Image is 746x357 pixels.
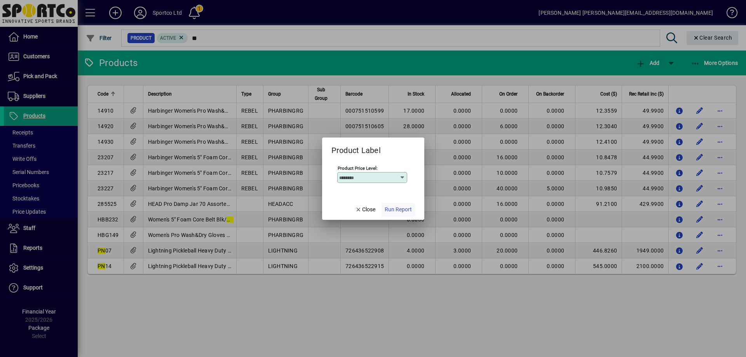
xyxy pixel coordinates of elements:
[385,205,412,214] span: Run Report
[338,165,378,171] mat-label: Product Price Level:
[382,203,415,217] button: Run Report
[352,203,378,217] button: Close
[355,205,375,214] span: Close
[322,138,390,157] h2: Product Label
